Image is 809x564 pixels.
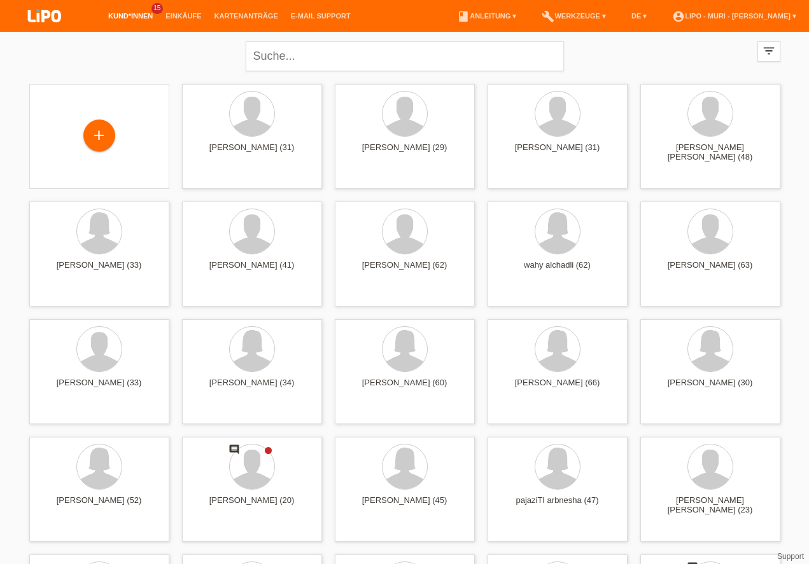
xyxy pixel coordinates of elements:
a: Kund*innen [102,12,159,20]
a: buildWerkzeuge ▾ [535,12,612,20]
div: [PERSON_NAME] (29) [345,142,465,163]
span: 15 [151,3,163,14]
a: Einkäufe [159,12,208,20]
i: filter_list [762,44,776,58]
a: Kartenanträge [208,12,285,20]
div: [PERSON_NAME] (52) [39,495,159,516]
a: account_circleLIPO - Muri - [PERSON_NAME] ▾ [666,12,803,20]
div: pajaziTI arbnesha (47) [498,495,617,516]
div: [PERSON_NAME] [PERSON_NAME] (23) [651,495,770,516]
div: [PERSON_NAME] (31) [192,142,312,163]
div: [PERSON_NAME] (45) [345,495,465,516]
i: comment [229,444,240,455]
div: [PERSON_NAME] (60) [345,378,465,398]
div: [PERSON_NAME] (33) [39,260,159,280]
a: Support [777,552,804,561]
div: [PERSON_NAME] (31) [498,142,617,163]
i: book [457,10,470,23]
div: [PERSON_NAME] (20) [192,495,312,516]
input: Suche... [246,41,564,71]
div: [PERSON_NAME] (62) [345,260,465,280]
i: account_circle [672,10,685,23]
div: [PERSON_NAME] (63) [651,260,770,280]
a: bookAnleitung ▾ [451,12,523,20]
a: E-Mail Support [285,12,357,20]
div: [PERSON_NAME] (41) [192,260,312,280]
div: wahy alchadli (62) [498,260,617,280]
a: LIPO pay [13,26,76,36]
div: [PERSON_NAME] [PERSON_NAME] (48) [651,142,770,163]
div: [PERSON_NAME] (30) [651,378,770,398]
div: Neuer Kommentar [229,444,240,457]
div: Kund*in hinzufügen [84,125,115,146]
div: [PERSON_NAME] (34) [192,378,312,398]
div: [PERSON_NAME] (33) [39,378,159,398]
a: DE ▾ [625,12,653,20]
i: build [542,10,554,23]
div: [PERSON_NAME] (66) [498,378,617,398]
